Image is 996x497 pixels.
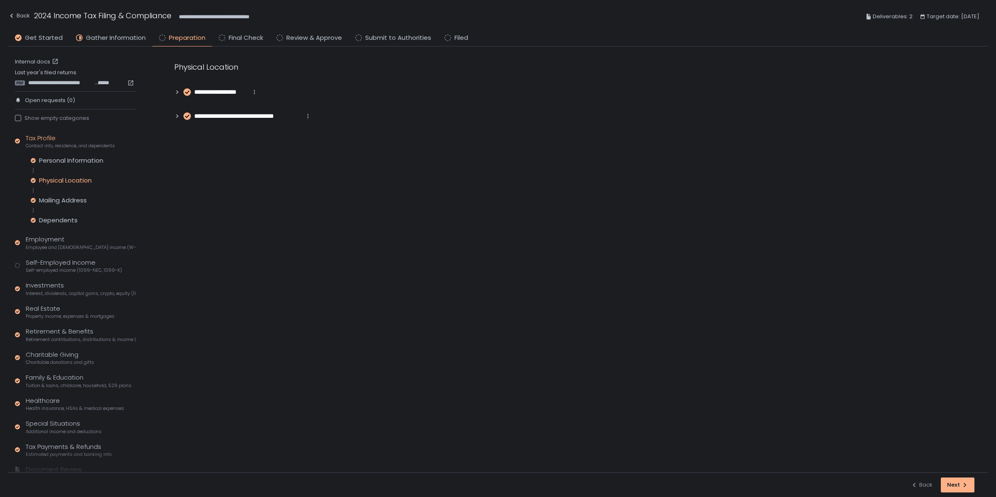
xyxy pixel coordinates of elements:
[174,61,573,73] div: Physical Location
[26,429,102,435] span: Additional income and deductions
[15,58,60,66] a: Internal docs
[911,481,933,489] div: Back
[26,290,136,297] span: Interest, dividends, capital gains, crypto, equity (1099s, K-1s)
[169,33,205,43] span: Preparation
[947,481,968,489] div: Next
[286,33,342,43] span: Review & Approve
[26,419,102,435] div: Special Situations
[39,176,92,185] div: Physical Location
[454,33,468,43] span: Filed
[26,258,122,274] div: Self-Employed Income
[26,244,136,251] span: Employee and [DEMOGRAPHIC_DATA] income (W-2s)
[26,442,112,458] div: Tax Payments & Refunds
[25,33,63,43] span: Get Started
[229,33,263,43] span: Final Check
[26,451,112,458] span: Estimated payments and banking info
[927,12,979,22] span: Target date: [DATE]
[26,143,115,149] span: Contact info, residence, and dependents
[26,350,94,366] div: Charitable Giving
[8,11,30,21] div: Back
[941,478,974,492] button: Next
[39,156,103,165] div: Personal Information
[15,69,136,86] div: Last year's filed returns
[26,405,124,412] span: Health insurance, HSAs & medical expenses
[26,267,122,273] span: Self-employed income (1099-NEC, 1099-K)
[25,97,75,104] span: Open requests (0)
[26,359,94,365] span: Charitable donations and gifts
[26,313,115,319] span: Property income, expenses & mortgages
[8,10,30,24] button: Back
[26,382,132,389] span: Tuition & loans, childcare, household, 529 plans
[26,373,132,389] div: Family & Education
[26,235,136,251] div: Employment
[26,465,82,475] div: Document Review
[34,10,171,21] h1: 2024 Income Tax Filing & Compliance
[365,33,431,43] span: Submit to Authorities
[26,327,136,343] div: Retirement & Benefits
[39,216,78,224] div: Dependents
[39,196,87,205] div: Mailing Address
[26,134,115,149] div: Tax Profile
[911,478,933,492] button: Back
[26,336,136,343] span: Retirement contributions, distributions & income (1099-R, 5498)
[873,12,913,22] span: Deliverables: 2
[86,33,146,43] span: Gather Information
[26,396,124,412] div: Healthcare
[26,281,136,297] div: Investments
[26,304,115,320] div: Real Estate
